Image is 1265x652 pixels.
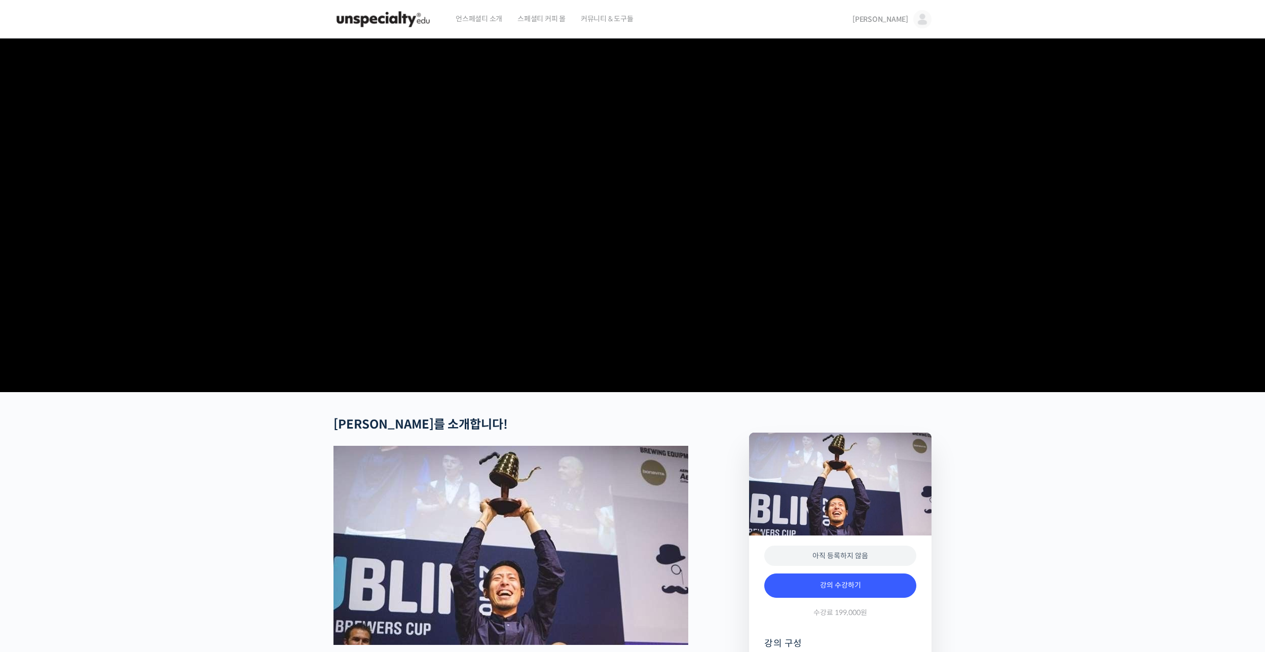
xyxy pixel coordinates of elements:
[333,417,695,432] h2: [PERSON_NAME]를 소개합니다!
[764,546,916,566] div: 아직 등록하지 않음
[852,15,908,24] span: [PERSON_NAME]
[813,608,867,618] span: 수강료 199,000원
[764,573,916,598] a: 강의 수강하기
